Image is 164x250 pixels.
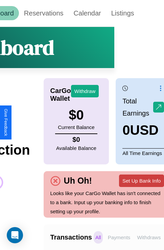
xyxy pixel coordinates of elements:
[50,87,71,102] h4: CarGo Wallet
[135,231,162,244] p: Withdraws
[50,233,92,241] h4: Transactions
[122,148,164,158] p: All Time Earnings
[3,109,8,136] div: Give Feedback
[122,95,153,119] p: Total Earnings
[71,85,99,97] button: Withdraw
[61,176,95,186] h4: Uh Oh!
[58,107,94,123] h3: $ 0
[106,6,139,20] a: Listings
[58,123,94,132] p: Current Balance
[7,227,23,243] div: Open Intercom Messenger
[19,6,69,20] a: Reservations
[56,136,96,144] h4: $ 0
[106,231,132,244] p: Payments
[94,231,103,244] p: All
[122,123,164,138] h3: 0 USD
[69,6,106,20] a: Calendar
[119,175,164,187] button: Set Up Bank Info
[56,144,96,153] p: Available Balance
